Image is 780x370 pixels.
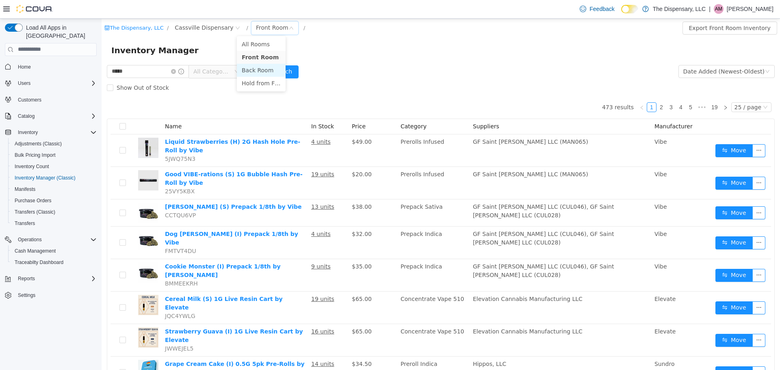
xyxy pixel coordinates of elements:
[250,185,270,191] span: $38.00
[18,64,31,70] span: Home
[619,84,629,93] li: Next Page
[296,240,368,273] td: Prepack Indica
[553,277,574,283] span: Elevate
[296,208,368,240] td: Prepack Indica
[210,309,233,316] u: 16 units
[15,274,97,283] span: Reports
[8,138,100,149] button: Adjustments (Classic)
[69,50,74,55] i: icon: close-circle
[565,84,574,93] li: 3
[37,309,57,329] img: Strawberry Guava (I) 1G Live Resin Cart by Elevate hero shot
[37,341,57,361] img: Grape Cream Cake (I) 0.5G 5pk Pre-Rolls by Sundro hero shot
[63,309,201,325] a: Strawberry Guava (I) 1G Live Resin Cart by Elevate
[371,342,405,348] span: Hippos, LLC
[63,262,96,268] span: BMMEEKRH
[709,4,711,14] p: |
[555,84,565,93] li: 2
[371,185,513,200] span: GF Saint [PERSON_NAME] LLC (CUL046), GF Saint [PERSON_NAME] LLC (CUL028)
[371,152,487,159] span: GF Saint [PERSON_NAME] LLC (MAN065)
[651,250,664,263] button: icon: ellipsis
[210,120,229,126] u: 4 units
[651,315,664,328] button: icon: ellipsis
[11,246,97,256] span: Cash Management
[296,305,368,338] td: Concentrate Vape 510
[250,152,270,159] span: $20.00
[23,24,97,40] span: Load All Apps in [GEOGRAPHIC_DATA]
[614,218,651,231] button: icon: swapMove
[2,110,100,122] button: Catalog
[65,6,67,12] span: /
[371,309,481,316] span: Elevation Cannabis Manufacturing LLC
[299,104,325,111] span: Category
[15,78,34,88] button: Users
[8,195,100,206] button: Purchase Orders
[11,184,39,194] a: Manifests
[15,128,97,137] span: Inventory
[15,111,38,121] button: Catalog
[633,84,660,93] div: 25 / page
[11,139,97,149] span: Adjustments (Classic)
[250,245,270,251] span: $35.00
[651,283,664,296] button: icon: ellipsis
[555,84,564,93] a: 2
[8,149,100,161] button: Bulk Pricing Import
[63,152,201,167] a: Good VIBE-rations (S) 1G Bubble Hash Pre-Roll by Vibe
[582,47,663,59] div: Date Added (Newest-Oldest)
[714,4,724,14] div: Alisha Madison
[653,4,706,14] p: The Dispensary, LLC
[63,120,199,135] a: Liquid Strawberries (H) 2G Hash Hole Pre-Roll by Vibe
[614,250,651,263] button: icon: swapMove
[63,294,94,301] span: JQC4YWLG
[15,111,97,121] span: Catalog
[594,84,607,93] li: Next 5 Pages
[63,277,181,292] a: Cereal Milk (S) 1G Live Resin Cart by Elevate
[77,50,82,56] i: icon: info-circle
[15,186,35,193] span: Manifests
[37,276,57,296] img: Cereal Milk (S) 1G Live Resin Cart by Elevate hero shot
[210,212,229,219] u: 4 units
[5,58,97,322] nav: Complex example
[15,175,76,181] span: Inventory Manager (Classic)
[296,116,368,148] td: Prerolls Infused
[8,245,100,257] button: Cash Management
[37,184,57,204] img: Lemon Jeffery (S) Prepack 1/8th by Vibe hero shot
[584,84,594,93] li: 5
[210,245,229,251] u: 9 units
[63,245,179,260] a: Cookie Monster (I) Prepack 1/8th by [PERSON_NAME]
[210,152,233,159] u: 19 units
[500,84,532,93] li: 473 results
[11,184,97,194] span: Manifests
[63,212,197,227] a: Dog [PERSON_NAME] (I) Prepack 1/8th by Vibe
[15,95,97,105] span: Customers
[715,4,722,14] span: AM
[546,84,555,93] a: 1
[154,3,187,15] div: Front Room
[614,348,651,361] button: icon: swapMove
[210,185,233,191] u: 13 units
[210,277,233,283] u: 19 units
[574,84,584,93] li: 4
[651,125,664,138] button: icon: ellipsis
[15,197,52,204] span: Purchase Orders
[11,139,65,149] a: Adjustments (Classic)
[63,229,95,236] span: FMTVT4DU
[135,19,184,32] li: All Rooms
[63,327,92,333] span: JWWEJEL5
[2,78,100,89] button: Users
[18,97,41,103] span: Customers
[15,290,97,300] span: Settings
[37,211,57,232] img: Dog Walker OG (I) Prepack 1/8th by Vibe hero shot
[11,257,97,267] span: Traceabilty Dashboard
[37,119,57,139] img: Liquid Strawberries (H) 2G Hash Hole Pre-Roll by Vibe hero shot
[607,84,619,93] a: 19
[3,6,8,12] i: icon: shop
[585,84,594,93] a: 5
[538,87,543,91] i: icon: left
[63,137,94,143] span: 5JWQ75N3
[553,309,574,316] span: Elevate
[15,248,56,254] span: Cash Management
[371,277,481,283] span: Elevation Cannabis Manufacturing LLC
[15,290,39,300] a: Settings
[15,274,38,283] button: Reports
[2,61,100,73] button: Home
